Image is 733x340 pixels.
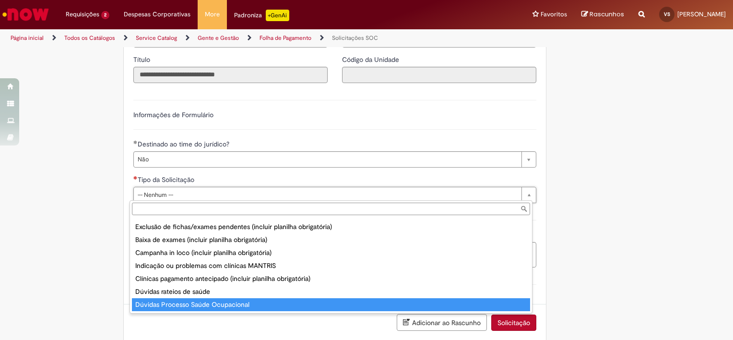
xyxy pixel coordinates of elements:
[132,259,530,272] div: Indicação ou problemas com clínicas MANTRIS
[130,217,532,313] ul: Tipo da Solicitação
[132,233,530,246] div: Baixa de exames (incluir planilha obrigatória)
[132,272,530,285] div: Clínicas pagamento antecipado (incluir planilha obrigatória)
[132,220,530,233] div: Exclusão de fichas/exames pendentes (incluir planilha obrigatória)
[132,298,530,311] div: Dúvidas Processo Saúde Ocupacional
[132,246,530,259] div: Campanha in loco (incluir planilha obrigatória)
[132,285,530,298] div: Dúvidas rateios de saúde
